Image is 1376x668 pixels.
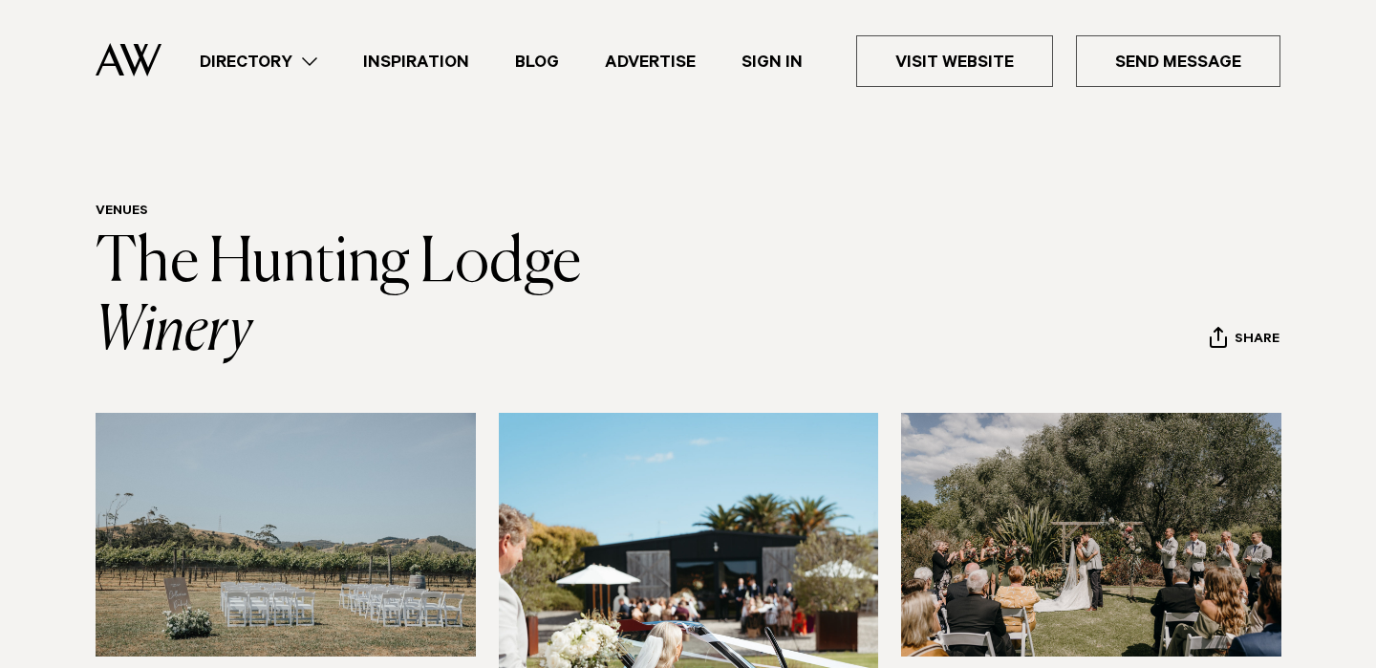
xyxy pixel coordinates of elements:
[1076,35,1280,87] a: Send Message
[96,233,591,363] a: The Hunting Lodge Winery
[96,43,161,76] img: Auckland Weddings Logo
[340,49,492,75] a: Inspiration
[856,35,1053,87] a: Visit Website
[719,49,826,75] a: Sign In
[582,49,719,75] a: Advertise
[1209,326,1280,355] button: Share
[96,205,148,220] a: Venues
[1235,332,1279,350] span: Share
[492,49,582,75] a: Blog
[177,49,340,75] a: Directory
